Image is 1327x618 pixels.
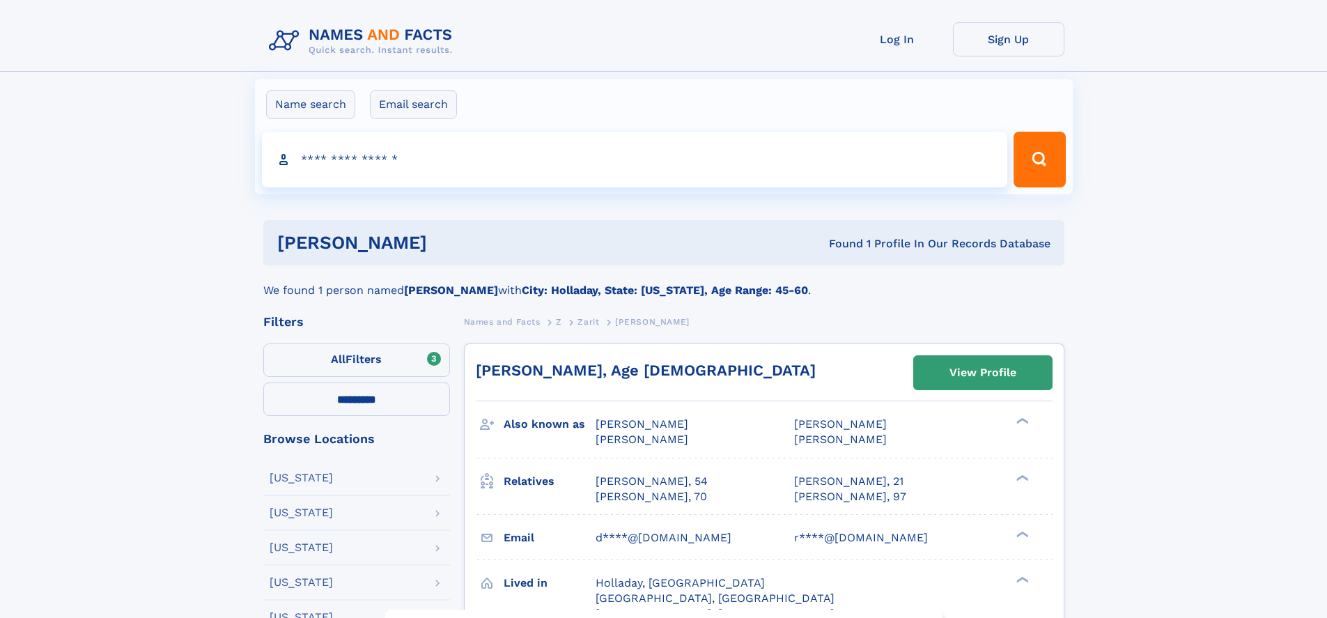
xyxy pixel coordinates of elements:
[1014,132,1065,187] button: Search Button
[1013,530,1030,539] div: ❯
[262,132,1008,187] input: search input
[794,489,906,504] a: [PERSON_NAME], 97
[841,22,953,56] a: Log In
[794,433,887,446] span: [PERSON_NAME]
[504,526,596,550] h3: Email
[270,472,333,484] div: [US_STATE]
[263,343,450,377] label: Filters
[596,433,688,446] span: [PERSON_NAME]
[270,577,333,588] div: [US_STATE]
[577,313,599,330] a: Zarit
[504,412,596,436] h3: Also known as
[794,417,887,431] span: [PERSON_NAME]
[476,362,816,379] a: [PERSON_NAME], Age [DEMOGRAPHIC_DATA]
[331,353,346,366] span: All
[370,90,457,119] label: Email search
[794,474,903,489] a: [PERSON_NAME], 21
[263,316,450,328] div: Filters
[522,284,808,297] b: City: Holladay, State: [US_STATE], Age Range: 45-60
[277,234,628,252] h1: [PERSON_NAME]
[596,576,765,589] span: Holladay, [GEOGRAPHIC_DATA]
[263,433,450,445] div: Browse Locations
[263,22,464,60] img: Logo Names and Facts
[266,90,355,119] label: Name search
[596,489,707,504] a: [PERSON_NAME], 70
[263,265,1064,299] div: We found 1 person named with .
[596,592,835,605] span: [GEOGRAPHIC_DATA], [GEOGRAPHIC_DATA]
[504,470,596,493] h3: Relatives
[628,236,1050,252] div: Found 1 Profile In Our Records Database
[556,313,562,330] a: Z
[596,474,708,489] a: [PERSON_NAME], 54
[1013,575,1030,584] div: ❯
[949,357,1016,389] div: View Profile
[404,284,498,297] b: [PERSON_NAME]
[1013,417,1030,426] div: ❯
[1013,473,1030,482] div: ❯
[577,317,599,327] span: Zarit
[914,356,1052,389] a: View Profile
[270,507,333,518] div: [US_STATE]
[270,542,333,553] div: [US_STATE]
[556,317,562,327] span: Z
[615,317,690,327] span: [PERSON_NAME]
[464,313,541,330] a: Names and Facts
[504,571,596,595] h3: Lived in
[953,22,1064,56] a: Sign Up
[596,417,688,431] span: [PERSON_NAME]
